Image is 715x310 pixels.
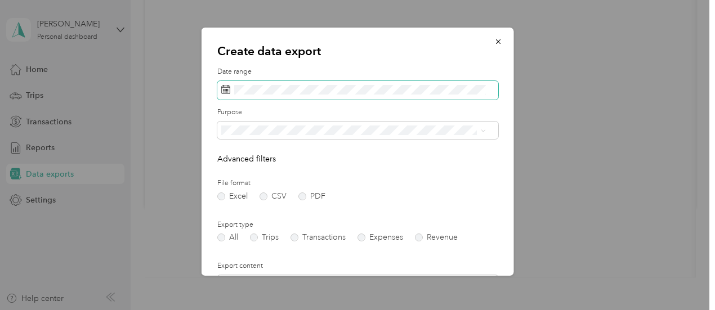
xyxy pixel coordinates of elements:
[217,192,248,200] label: Excel
[217,67,498,77] label: Date range
[291,233,346,241] label: Transactions
[217,233,238,241] label: All
[217,43,498,59] p: Create data export
[415,233,458,241] label: Revenue
[217,220,498,230] label: Export type
[357,233,403,241] label: Expenses
[217,153,498,165] p: Advanced filters
[217,178,498,188] label: File format
[217,107,498,118] label: Purpose
[250,233,279,241] label: Trips
[217,261,498,271] label: Export content
[652,247,715,310] iframe: Everlance-gr Chat Button Frame
[298,192,325,200] label: PDF
[260,192,287,200] label: CSV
